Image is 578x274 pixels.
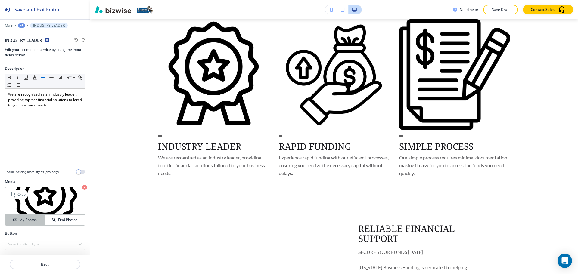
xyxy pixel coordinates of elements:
[5,66,25,71] h2: Description
[8,242,39,247] h4: Select Button Type
[399,141,510,151] p: SIMPLE PROCESS
[5,23,13,28] button: Main
[399,19,510,130] img: <p>SIMPLE PROCESS</p>
[14,6,60,13] h2: Save and Exit Editor
[5,187,85,226] div: CropMy PhotosFind Photos
[483,5,518,14] button: Save Draft
[491,7,510,12] p: Save Draft
[5,47,85,58] h3: Edit your product or service by using the input fields below
[279,141,390,151] p: RAPID FUNDING
[279,154,390,177] p: Experience rapid funding with our efficient processes, ensuring you receive the necessary capital...
[8,190,28,199] div: Crop
[17,192,26,197] p: Crop
[523,5,573,14] button: Contact Sales
[358,248,486,256] p: SECURE YOUR FUNDS [DATE]
[5,170,59,174] h4: Enable pasting more styles (dev only)
[95,6,131,13] img: Bizwise Logo
[10,262,80,267] p: Back
[58,217,77,223] h4: Find Photos
[5,215,45,225] button: My Photos
[5,231,17,236] h2: Button
[30,23,68,28] button: INDUSTRY LEADER
[45,215,85,225] button: Find Photos
[5,37,42,43] h2: INDUSTRY LEADER
[137,5,153,14] img: Your Logo
[531,7,555,12] p: Contact Sales
[18,23,25,28] button: +3
[460,7,478,12] h3: Need help?
[399,154,510,177] p: Our simple process requires minimal documentation, making it easy for you to access the funds you...
[10,260,80,269] button: Back
[158,141,269,151] p: INDUSTRY LEADER
[158,154,269,177] p: We are recognized as an industry leader, providing top-tier financial solutions tailored to your ...
[8,92,82,108] p: We are recognized as an industry leader, providing top-tier financial solutions tailored to your ...
[558,254,572,268] div: Open Intercom Messenger
[19,217,37,223] h4: My Photos
[33,23,65,28] p: INDUSTRY LEADER
[5,179,85,184] h2: Media
[358,223,486,243] p: RELIABLE FINANCIAL SUPPORT
[279,19,390,130] img: <p>RAPID FUNDING</p>
[158,19,269,130] img: <p>INDUSTRY LEADER</p>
